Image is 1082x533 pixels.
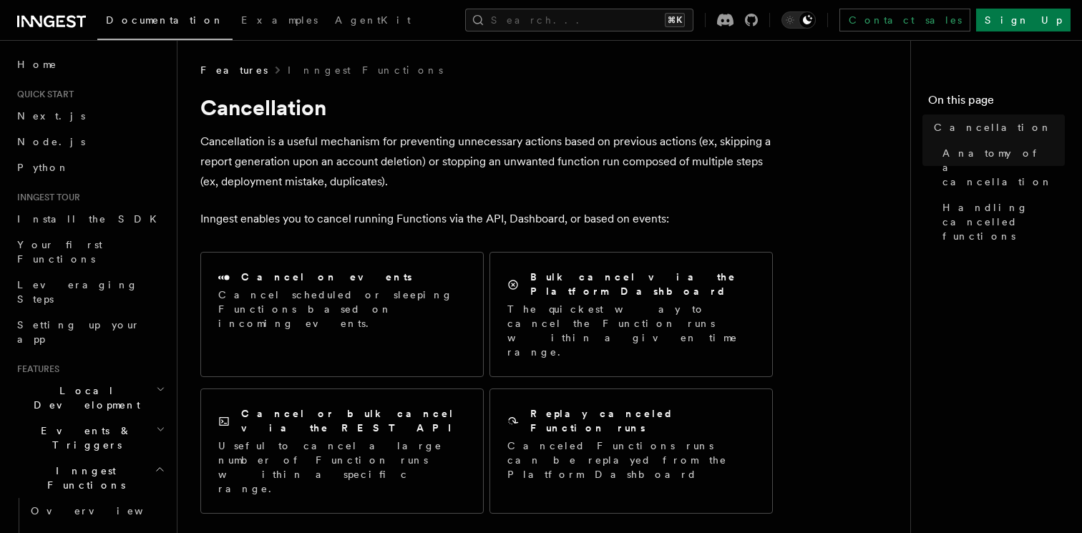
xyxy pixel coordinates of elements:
[200,63,268,77] span: Features
[335,14,411,26] span: AgentKit
[11,129,168,155] a: Node.js
[11,418,168,458] button: Events & Triggers
[288,63,443,77] a: Inngest Functions
[17,319,140,345] span: Setting up your app
[233,4,326,39] a: Examples
[17,239,102,265] span: Your first Functions
[507,302,755,359] p: The quickest way to cancel the Function runs within a given time range.
[781,11,816,29] button: Toggle dark mode
[11,232,168,272] a: Your first Functions
[11,89,74,100] span: Quick start
[11,458,168,498] button: Inngest Functions
[218,439,466,496] p: Useful to cancel a large number of Function runs within a specific range.
[11,52,168,77] a: Home
[17,110,85,122] span: Next.js
[665,13,685,27] kbd: ⌘K
[507,439,755,481] p: Canceled Functions runs can be replayed from the Platform Dashboard
[11,272,168,312] a: Leveraging Steps
[937,140,1065,195] a: Anatomy of a cancellation
[218,288,466,331] p: Cancel scheduled or sleeping Functions based on incoming events.
[200,132,773,192] p: Cancellation is a useful mechanism for preventing unnecessary actions based on previous actions (...
[11,424,156,452] span: Events & Triggers
[97,4,233,40] a: Documentation
[928,114,1065,140] a: Cancellation
[976,9,1071,31] a: Sign Up
[106,14,224,26] span: Documentation
[17,279,138,305] span: Leveraging Steps
[200,209,773,229] p: Inngest enables you to cancel running Functions via the API, Dashboard, or based on events:
[11,464,155,492] span: Inngest Functions
[31,505,178,517] span: Overview
[942,146,1065,189] span: Anatomy of a cancellation
[25,498,168,524] a: Overview
[928,92,1065,114] h4: On this page
[241,14,318,26] span: Examples
[17,162,69,173] span: Python
[17,213,165,225] span: Install the SDK
[200,252,484,377] a: Cancel on eventsCancel scheduled or sleeping Functions based on incoming events.
[11,312,168,352] a: Setting up your app
[326,4,419,39] a: AgentKit
[11,363,59,375] span: Features
[241,270,412,284] h2: Cancel on events
[200,388,484,514] a: Cancel or bulk cancel via the REST APIUseful to cancel a large number of Function runs within a s...
[241,406,466,435] h2: Cancel or bulk cancel via the REST API
[530,406,755,435] h2: Replay canceled Function runs
[11,103,168,129] a: Next.js
[934,120,1052,135] span: Cancellation
[11,155,168,180] a: Python
[17,136,85,147] span: Node.js
[489,252,773,377] a: Bulk cancel via the Platform DashboardThe quickest way to cancel the Function runs within a given...
[839,9,970,31] a: Contact sales
[530,270,755,298] h2: Bulk cancel via the Platform Dashboard
[11,206,168,232] a: Install the SDK
[937,195,1065,249] a: Handling cancelled functions
[200,94,773,120] h1: Cancellation
[11,378,168,418] button: Local Development
[942,200,1065,243] span: Handling cancelled functions
[465,9,693,31] button: Search...⌘K
[11,192,80,203] span: Inngest tour
[17,57,57,72] span: Home
[11,383,156,412] span: Local Development
[489,388,773,514] a: Replay canceled Function runsCanceled Functions runs can be replayed from the Platform Dashboard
